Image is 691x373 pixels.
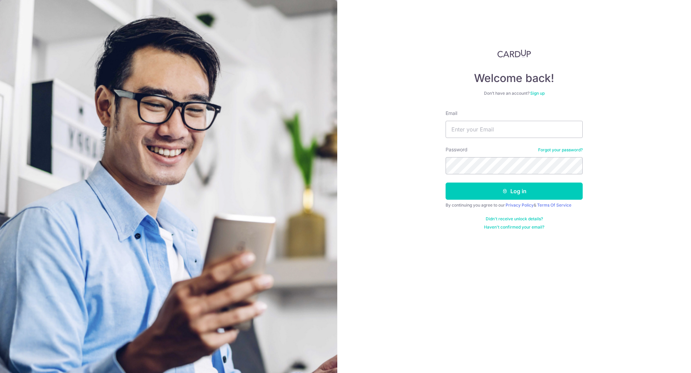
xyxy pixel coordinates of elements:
button: Log in [446,183,583,200]
div: By continuing you agree to our & [446,202,583,208]
input: Enter your Email [446,121,583,138]
a: Terms Of Service [537,202,571,208]
a: Forgot your password? [538,147,583,153]
a: Sign up [530,91,545,96]
h4: Welcome back! [446,71,583,85]
label: Email [446,110,457,117]
label: Password [446,146,468,153]
a: Didn't receive unlock details? [486,216,543,222]
img: CardUp Logo [497,49,531,58]
a: Privacy Policy [506,202,534,208]
a: Haven't confirmed your email? [484,224,544,230]
div: Don’t have an account? [446,91,583,96]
